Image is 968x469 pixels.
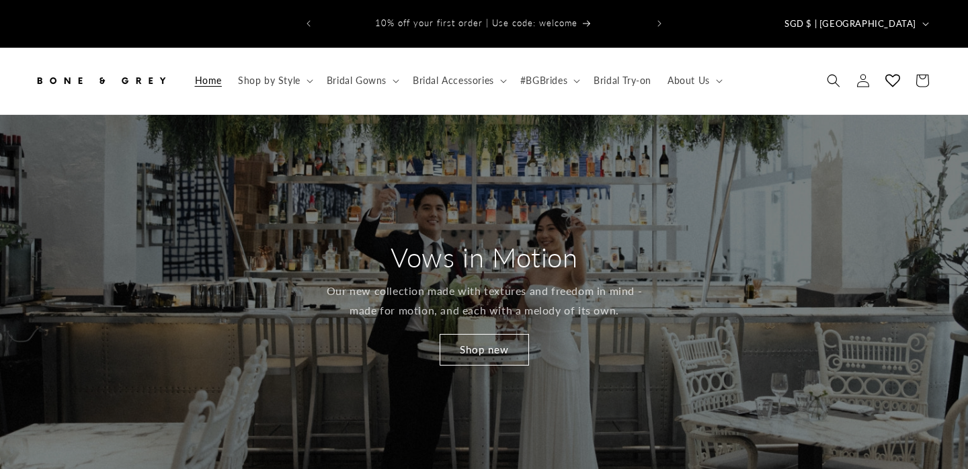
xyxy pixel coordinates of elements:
[325,282,644,321] p: Our new collection made with textures and freedom in mind - made for motion, and each with a melo...
[784,17,916,31] span: SGD $ | [GEOGRAPHIC_DATA]
[520,75,567,87] span: #BGBrides
[413,75,494,87] span: Bridal Accessories
[594,75,651,87] span: Bridal Try-on
[405,67,512,95] summary: Bridal Accessories
[230,67,319,95] summary: Shop by Style
[294,11,323,36] button: Previous announcement
[319,67,405,95] summary: Bridal Gowns
[659,67,728,95] summary: About Us
[645,11,674,36] button: Next announcement
[34,66,168,95] img: Bone and Grey Bridal
[440,334,529,366] a: Shop new
[819,66,848,95] summary: Search
[512,67,586,95] summary: #BGBrides
[668,75,710,87] span: About Us
[29,61,173,101] a: Bone and Grey Bridal
[391,240,577,275] h2: Vows in Motion
[238,75,300,87] span: Shop by Style
[195,75,222,87] span: Home
[375,17,577,28] span: 10% off your first order | Use code: welcome
[187,67,230,95] a: Home
[327,75,387,87] span: Bridal Gowns
[586,67,659,95] a: Bridal Try-on
[776,11,934,36] button: SGD $ | [GEOGRAPHIC_DATA]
